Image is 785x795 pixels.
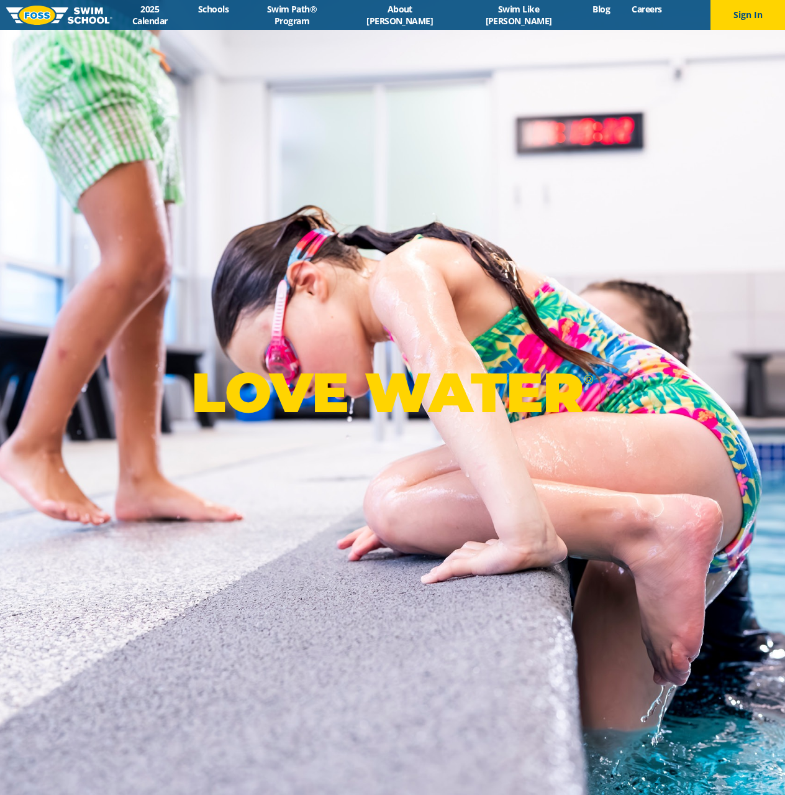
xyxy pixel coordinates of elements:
a: Schools [187,3,239,15]
a: About [PERSON_NAME] [344,3,455,27]
a: Blog [582,3,621,15]
sup: ® [583,372,593,387]
a: 2025 Calendar [112,3,187,27]
img: FOSS Swim School Logo [6,6,112,25]
a: Swim Path® Program [240,3,345,27]
a: Careers [621,3,673,15]
a: Swim Like [PERSON_NAME] [455,3,582,27]
p: LOVE WATER [191,359,593,426]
